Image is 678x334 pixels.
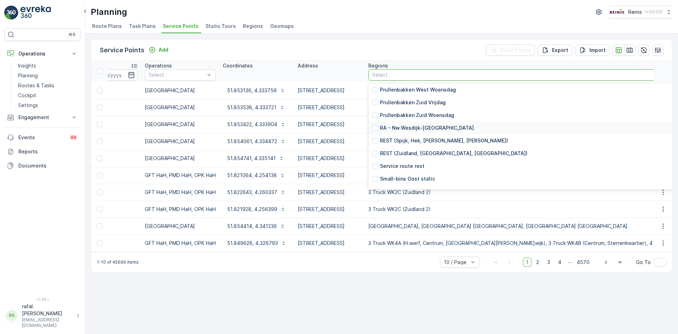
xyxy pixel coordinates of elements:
p: Cockpit [18,92,36,99]
p: 51.853422, 4.333904 [227,121,277,128]
td: [STREET_ADDRESS] [294,116,365,133]
a: Cockpit [15,90,81,100]
div: Toggle Row Selected [97,139,102,144]
td: GFT HaH, PMD HaH, OPK HaH [141,184,219,201]
a: Reports [4,145,81,159]
td: [STREET_ADDRESS] [294,99,365,116]
p: Service route rest [380,163,424,170]
span: Go To [636,259,651,266]
button: Clear Filters [486,45,535,56]
div: Toggle Row Selected [97,172,102,178]
button: 51.822643, 4.260337 [223,187,290,198]
p: 51.853136, 4.333756 [227,87,277,94]
td: [STREET_ADDRESS] [294,184,365,201]
span: 4570 [573,258,593,267]
p: Export [552,47,568,54]
p: Regions [368,62,388,69]
p: 51.854061, 4.334472 [227,138,277,145]
p: Service Points [100,45,144,55]
div: Toggle Row Selected [97,206,102,212]
p: Clear Filters [500,47,531,54]
p: Reinis [628,8,642,16]
a: Events99 [4,130,81,145]
p: Coordinates [223,62,253,69]
button: 51.849626, 4.326793 [223,238,291,249]
button: 51.821064, 4.254138 [223,170,290,181]
input: dd/mm/yyyy [90,69,138,81]
p: Prullenbakken West Woensdag [380,86,456,93]
td: [GEOGRAPHIC_DATA] [141,218,219,235]
p: Prullenbakken Zuid Vrijdag [380,99,446,106]
p: 51.854414, 4.341236 [227,223,277,230]
span: Task Plans [129,23,156,30]
td: [STREET_ADDRESS] [294,167,365,184]
p: 51.821928, 4.256399 [227,206,277,213]
p: 51.854741, 4.335141 [227,155,276,162]
td: [GEOGRAPHIC_DATA] [141,82,219,99]
td: [GEOGRAPHIC_DATA] [141,116,219,133]
span: 1 [523,258,531,267]
span: Regions [243,23,263,30]
button: Import [575,45,610,56]
p: Planning [18,72,38,79]
p: Operations [18,50,66,57]
button: Reinis(+02:00) [609,6,672,18]
div: Toggle Row Selected [97,105,102,110]
td: [STREET_ADDRESS] [294,218,365,235]
td: [STREET_ADDRESS] [294,201,365,218]
p: Import [589,47,606,54]
button: Operations [4,47,81,61]
p: Operations [145,62,172,69]
img: logo [4,6,18,20]
p: 51.849626, 4.326793 [227,240,278,247]
span: 3 [544,258,553,267]
td: [GEOGRAPHIC_DATA] [141,99,219,116]
p: REST (Zuidland, [GEOGRAPHIC_DATA], [GEOGRAPHIC_DATA]) [380,150,528,157]
td: GFT HaH, PMD HaH, OPK HaH [141,201,219,218]
p: 51.822643, 4.260337 [227,189,277,196]
p: 1-10 of 45699 items [97,259,139,265]
p: Routes & Tasks [18,82,54,89]
p: ⌘B [69,32,76,37]
p: Prullenbakken Zuid Woensdag [380,112,454,119]
td: [STREET_ADDRESS] [294,82,365,99]
a: Routes & Tasks [15,81,81,90]
button: 51.854414, 4.341236 [223,221,290,232]
div: Toggle Row Selected [97,189,102,195]
p: Planning [91,6,127,18]
img: logo_light-DOdMpM7g.png [20,6,51,20]
a: Documents [4,159,81,173]
div: Toggle Row Selected [97,122,102,127]
button: Export [538,45,572,56]
p: Settings [18,102,38,109]
span: Geomaps [270,23,294,30]
button: RRrafal.[PERSON_NAME][EMAIL_ADDRESS][DOMAIN_NAME] [4,303,81,328]
td: GFT HaH, PMD HaH, OPK HaH [141,235,219,252]
p: 51.821064, 4.254138 [227,172,277,179]
p: Reports [18,148,78,155]
p: [EMAIL_ADDRESS][DOMAIN_NAME] [22,317,73,328]
a: Planning [15,71,81,81]
div: RR [6,310,17,321]
p: RA - Nw.Wesdijk-[GEOGRAPHIC_DATA] [380,124,474,131]
p: Insights [18,62,36,69]
div: Toggle Row Selected [97,223,102,229]
td: GFT HaH, PMD HaH, OPK HaH [141,167,219,184]
div: Toggle Row Selected [97,156,102,161]
td: [STREET_ADDRESS] [294,133,365,150]
p: Events [18,134,65,141]
p: 99 [71,135,76,140]
button: 51.854741, 4.335141 [223,153,289,164]
span: Static Tours [206,23,236,30]
p: rafal.[PERSON_NAME] [22,303,73,317]
span: v 1.48.1 [4,297,81,301]
button: Add [146,46,171,54]
a: Insights [15,61,81,71]
button: 51.853538, 4.333721 [223,102,289,113]
button: 51.853136, 4.333756 [223,85,290,96]
p: Small-bins Oost static [380,175,435,182]
span: Route Plans [92,23,122,30]
p: Address [298,62,318,69]
a: Settings [15,100,81,110]
td: [STREET_ADDRESS] [294,235,365,252]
